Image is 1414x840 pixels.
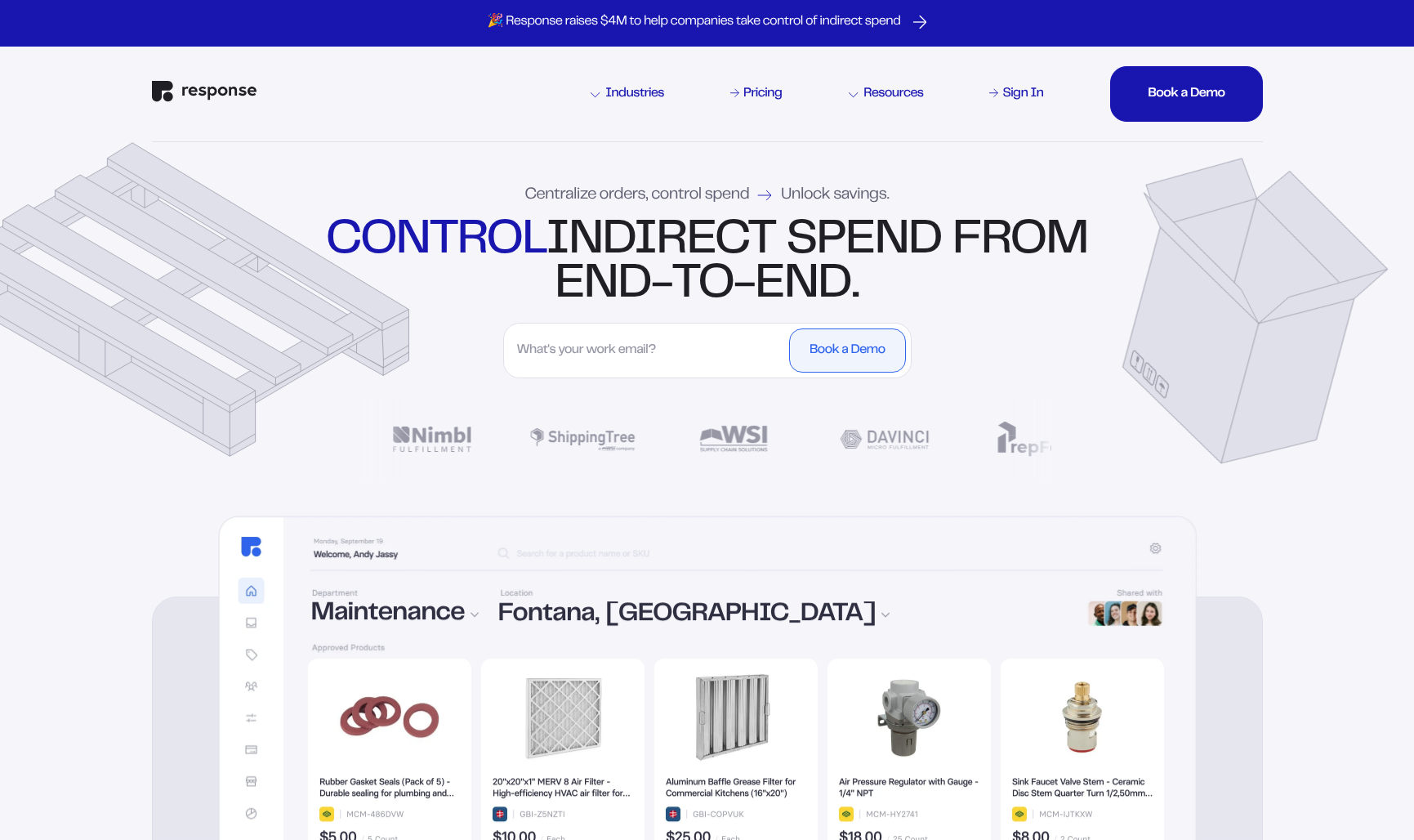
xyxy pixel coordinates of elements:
button: Book a DemoBook a DemoBook a DemoBook a DemoBook a Demo [1110,66,1262,122]
a: Sign In [987,84,1046,104]
input: What's your work email? [509,328,786,373]
div: Maintenance [311,601,480,628]
a: Pricing [728,84,785,104]
span: Unlock savings. [781,187,889,203]
div: indirect spend from end-to-end. [322,219,1092,307]
div: Book a Demo [1148,87,1224,101]
div: Sign In [1002,87,1043,101]
div: Fontana, [GEOGRAPHIC_DATA] [498,602,1065,628]
div: Resources [849,87,923,101]
div: Centralize orders, control spend [525,187,890,203]
div: Pricing [743,87,782,101]
div: Industries [591,87,664,101]
div: Book a Demo [810,344,885,357]
img: Response Logo [152,81,256,102]
strong: control [326,220,546,262]
p: 🎉 Response raises $4M to help companies take control of indirect spend [488,14,901,31]
a: Response Home [152,81,256,106]
button: Book a Demo [789,328,905,373]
